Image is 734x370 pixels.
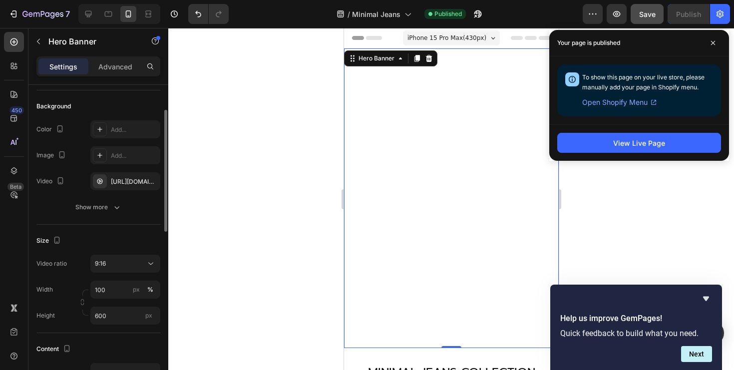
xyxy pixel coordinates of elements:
[144,284,156,296] button: px
[111,151,158,160] div: Add...
[348,9,350,19] span: /
[681,346,712,362] button: Next question
[75,202,122,212] div: Show more
[147,285,153,294] div: %
[9,106,24,114] div: 450
[613,138,665,148] div: View Live Page
[668,4,710,24] button: Publish
[36,343,73,356] div: Content
[557,133,721,153] button: View Live Page
[36,175,66,188] div: Video
[352,9,400,19] span: Minimal Jeans
[36,123,66,136] div: Color
[582,73,705,91] span: To show this page on your live store, please manually add your page in Shopify menu.
[7,183,24,191] div: Beta
[90,281,160,299] input: px%
[111,177,158,186] div: [URL][DOMAIN_NAME]
[434,9,462,18] span: Published
[631,4,664,24] button: Save
[90,307,160,325] input: px
[36,102,71,111] div: Background
[36,149,68,162] div: Image
[36,311,55,320] label: Height
[95,260,106,267] span: 9:16
[4,4,74,24] button: 7
[700,293,712,305] button: Hide survey
[36,198,160,216] button: Show more
[344,28,559,370] iframe: Design area
[676,9,701,19] div: Publish
[36,259,67,268] div: Video ratio
[98,61,132,72] p: Advanced
[49,61,77,72] p: Settings
[560,313,712,325] h2: Help us improve GemPages!
[65,8,70,20] p: 7
[48,35,133,47] p: Hero Banner
[90,255,160,273] button: 9:16
[582,96,648,108] span: Open Shopify Menu
[36,234,63,248] div: Size
[111,125,158,134] div: Add...
[188,4,229,24] div: Undo/Redo
[130,284,142,296] button: %
[557,38,620,48] p: Your page is published
[560,293,712,362] div: Help us improve GemPages!
[639,10,656,18] span: Save
[145,312,152,319] span: px
[560,329,712,338] p: Quick feedback to build what you need.
[36,285,53,294] label: Width
[133,285,140,294] div: px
